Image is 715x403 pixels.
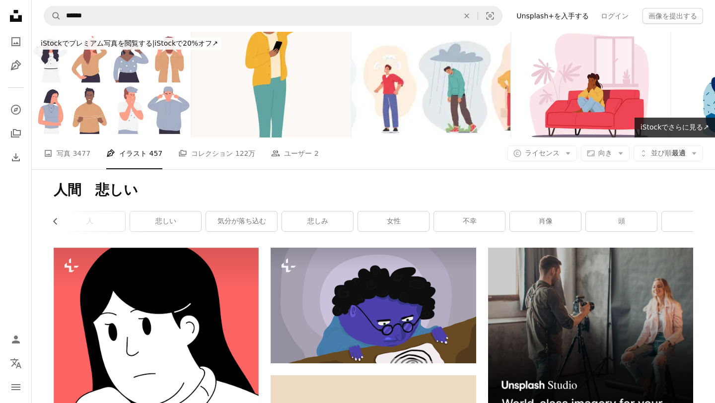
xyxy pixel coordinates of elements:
span: iStockでさらに見る ↗ [641,123,709,131]
a: ログイン / 登録する [6,330,26,349]
button: 言語 [6,353,26,373]
span: ライセンス [525,149,560,157]
form: サイト内でビジュアルを探す [44,6,502,26]
a: iStockでさらに見る↗ [635,118,715,137]
a: ユーザー 2 [271,137,318,169]
a: 女性の白黒の絵 [54,345,259,354]
img: 動揺悲しい悩まされた人々は孤立した [32,32,191,137]
span: 2 [314,148,319,159]
span: iStockで20%オフ ↗ [41,39,218,47]
button: 向き [581,145,630,161]
a: 写真 3477 [44,137,90,169]
a: 人 [54,211,125,231]
span: 最適 [651,148,686,158]
span: 122万 [235,148,256,159]
a: コレクション 122万 [178,137,255,169]
a: コレクション [6,124,26,143]
a: 肖像 [510,211,581,231]
a: 気分が落ち込む [206,211,277,231]
a: ログイン [595,8,635,24]
button: Unsplashで検索する [44,6,61,25]
img: 携帯電話で苦しそうにしている黒人女性。不明な発信者。匿名通話。詐欺。 [192,32,351,137]
h1: 人間 悲しい [54,181,693,199]
img: うつ病, 頭痛片頭痛, 虐待や家庭内暴力, 欲求不満の概念.若いうつ病の動揺女性キャラクター [511,32,670,137]
button: 並び順最適 [634,145,703,161]
a: Flying Objectの写真を見る [271,301,476,310]
span: 向き [598,149,612,157]
button: ライセンス [507,145,577,161]
a: iStockでプレミアム写真を閲覧する|iStockで20%オフ↗ [32,32,227,56]
a: 悲しみ [282,211,353,231]
button: メニュー [6,377,26,397]
button: 画像を提出する [643,8,703,24]
a: 悲しい [130,211,201,231]
img: ネガティブ感情うつ病、失恋、怒りと家族の喧嘩のセット。悪い感情、悲しみや精神障害 [352,32,510,137]
button: ビジュアル検索 [478,6,502,25]
a: 頭 [586,211,657,231]
a: イラスト [6,56,26,75]
a: ダウンロード履歴 [6,147,26,167]
button: リストを左にスクロールする [54,211,65,231]
span: 並び順 [651,149,672,157]
span: iStockでプレミアム写真を閲覧する | [41,39,154,47]
a: Unsplash+を入手する [510,8,595,24]
img: premium_vector-1711644407933-0d5dda3ae7a4 [271,248,476,363]
a: 不幸 [434,211,505,231]
span: 3477 [72,148,90,159]
a: 写真 [6,32,26,52]
button: 全てクリア [456,6,478,25]
a: 女性 [358,211,429,231]
a: 探す [6,100,26,120]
